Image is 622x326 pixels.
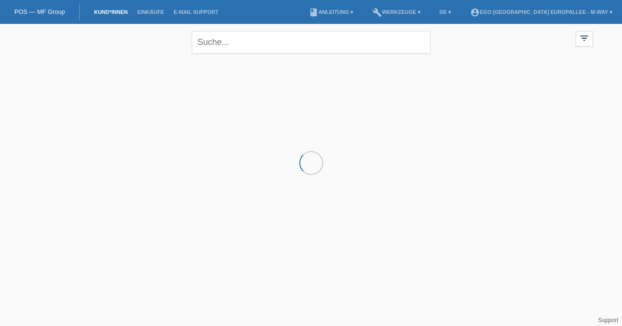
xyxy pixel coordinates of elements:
a: Kund*innen [89,9,132,15]
a: Einkäufe [132,9,169,15]
i: account_circle [470,8,480,17]
a: bookAnleitung ▾ [304,9,358,15]
a: DE ▾ [435,9,456,15]
input: Suche... [192,31,431,54]
i: book [309,8,318,17]
i: build [372,8,382,17]
a: account_circleEGO [GEOGRAPHIC_DATA] Europallee - m-way ▾ [465,9,617,15]
a: POS — MF Group [14,8,65,15]
i: filter_list [579,33,590,43]
a: Support [598,317,618,324]
a: buildWerkzeuge ▾ [368,9,425,15]
a: E-Mail Support [169,9,223,15]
